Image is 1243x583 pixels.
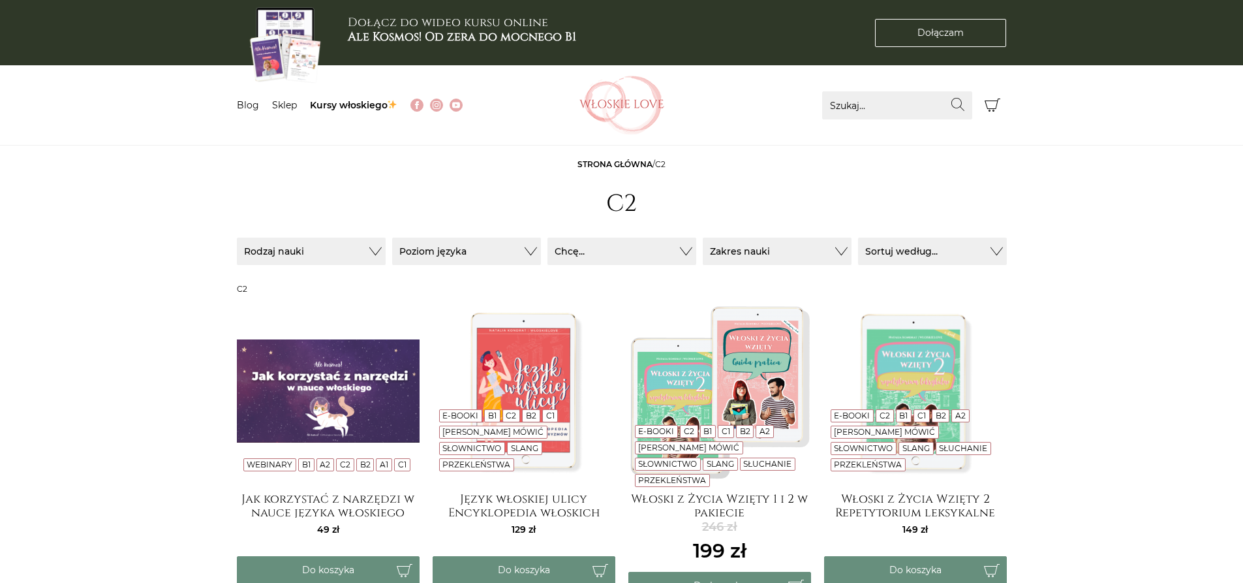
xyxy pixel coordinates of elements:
a: C2 [340,460,350,469]
ins: 199 [693,536,746,565]
a: Słownictwo [638,459,697,469]
a: B2 [740,426,750,436]
button: Sortuj według... [858,238,1007,265]
b: Ale Kosmos! Od zera do mocnego B1 [348,29,576,45]
a: Blog [237,99,259,111]
a: Słownictwo [834,443,893,453]
a: Przekleństwa [638,475,706,485]
a: Język włoskiej ulicy Encyklopedia włoskich wulgaryzmów [433,492,615,518]
a: A2 [760,426,770,436]
a: Słuchanie [743,459,791,469]
a: E-booki [638,426,674,436]
a: Słownictwo [442,443,501,453]
a: [PERSON_NAME] mówić [834,427,935,437]
h3: C2 [237,285,1007,294]
a: B2 [526,411,536,420]
img: Włoskielove [579,76,664,134]
a: C1 [917,411,926,420]
a: Dołączam [875,19,1006,47]
a: C1 [722,426,730,436]
a: Strona główna [577,159,652,169]
a: Slang [707,459,734,469]
a: Webinary [247,460,292,469]
a: Slang [511,443,538,453]
img: ✨ [388,100,397,109]
a: B2 [360,460,371,469]
a: C2 [684,426,694,436]
span: Dołączam [917,26,964,40]
a: A2 [320,460,330,469]
a: B1 [488,411,497,420]
a: C2 [506,411,516,420]
span: 149 [902,524,928,535]
span: 49 [317,524,339,535]
a: A1 [380,460,388,469]
button: Chcę... [547,238,696,265]
del: 246 [693,518,746,536]
a: Jak korzystać z narzędzi w nauce języka włoskiego [237,492,420,518]
a: Kursy włoskiego [310,99,398,111]
a: [PERSON_NAME] mówić [442,427,544,437]
a: C1 [546,411,555,420]
a: B2 [936,411,946,420]
button: Poziom języka [392,238,541,265]
a: Włoski z Życia Wzięty 1 i 2 w pakiecie [628,492,811,518]
a: B1 [302,460,311,469]
button: Koszyk [979,91,1007,119]
span: 129 [512,524,536,535]
a: Włoski z Życia Wzięty 2 Repetytorium leksykalne [824,492,1007,518]
a: Przekleństwa [442,460,510,469]
span: C2 [655,159,666,169]
h3: Dołącz do wideo kursu online [348,16,576,44]
a: E-booki [834,411,870,420]
a: Sklep [272,99,297,111]
a: B1 [703,426,712,436]
a: C2 [880,411,890,420]
a: Przekleństwa [834,460,902,469]
a: B1 [899,411,908,420]
span: / [577,159,666,169]
a: Słuchanie [939,443,987,453]
a: A2 [955,411,966,420]
h1: C2 [606,190,637,218]
input: Szukaj... [822,91,972,119]
a: Slang [902,443,930,453]
button: Zakres nauki [703,238,852,265]
a: C1 [398,460,407,469]
a: [PERSON_NAME] mówić [638,443,739,452]
button: Rodzaj nauki [237,238,386,265]
a: E-booki [442,411,478,420]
